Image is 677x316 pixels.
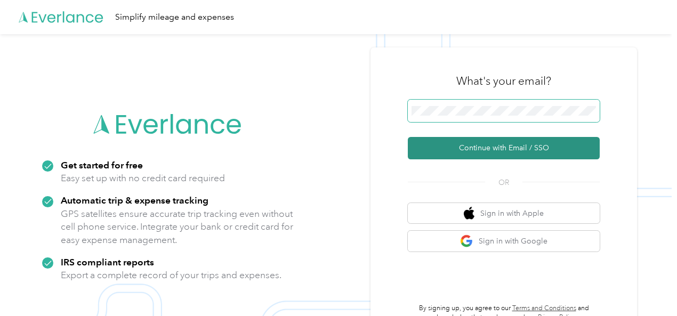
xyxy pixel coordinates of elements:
img: google logo [460,234,473,248]
div: Simplify mileage and expenses [115,11,234,24]
p: Export a complete record of your trips and expenses. [61,269,281,282]
strong: IRS compliant reports [61,256,154,268]
button: apple logoSign in with Apple [408,203,600,224]
strong: Automatic trip & expense tracking [61,195,208,206]
strong: Get started for free [61,159,143,171]
button: google logoSign in with Google [408,231,600,252]
a: Terms and Conditions [512,304,576,312]
span: OR [485,177,522,188]
button: Continue with Email / SSO [408,137,600,159]
h3: What's your email? [456,74,551,88]
p: GPS satellites ensure accurate trip tracking even without cell phone service. Integrate your bank... [61,207,294,247]
img: apple logo [464,207,474,220]
p: Easy set up with no credit card required [61,172,225,185]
